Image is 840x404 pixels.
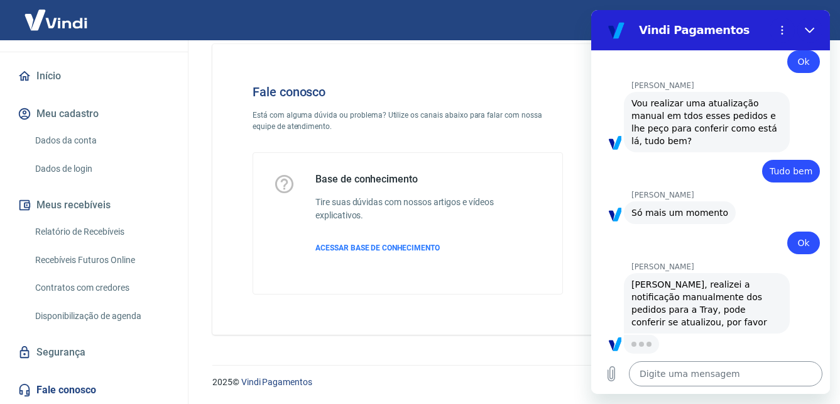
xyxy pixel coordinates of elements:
[15,100,173,128] button: Meu cadastro
[15,62,173,90] a: Início
[315,244,440,252] span: ACESSAR BASE DE CONHECIMENTO
[241,377,312,387] a: Vindi Pagamentos
[15,191,173,219] button: Meus recebíveis
[253,109,563,132] p: Está com alguma dúvida ou problema? Utilize os canais abaixo para falar com nossa equipe de atend...
[30,156,173,182] a: Dados de login
[15,376,173,404] a: Fale conosco
[780,9,825,32] button: Sair
[30,247,173,273] a: Recebíveis Futuros Online
[30,303,173,329] a: Disponibilização de agenda
[30,219,173,245] a: Relatório de Recebíveis
[591,10,830,394] iframe: Janela de mensagens
[15,339,173,366] a: Segurança
[30,275,173,301] a: Contratos com credores
[30,128,173,154] a: Dados da conta
[315,173,542,186] h5: Base de conhecimento
[253,84,563,99] h4: Fale conosco
[15,1,97,39] img: Vindi
[315,242,542,254] a: ACESSAR BASE DE CONHECIMENTO
[212,376,810,389] p: 2025 ©
[315,196,542,222] h6: Tire suas dúvidas com nossos artigos e vídeos explicativos.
